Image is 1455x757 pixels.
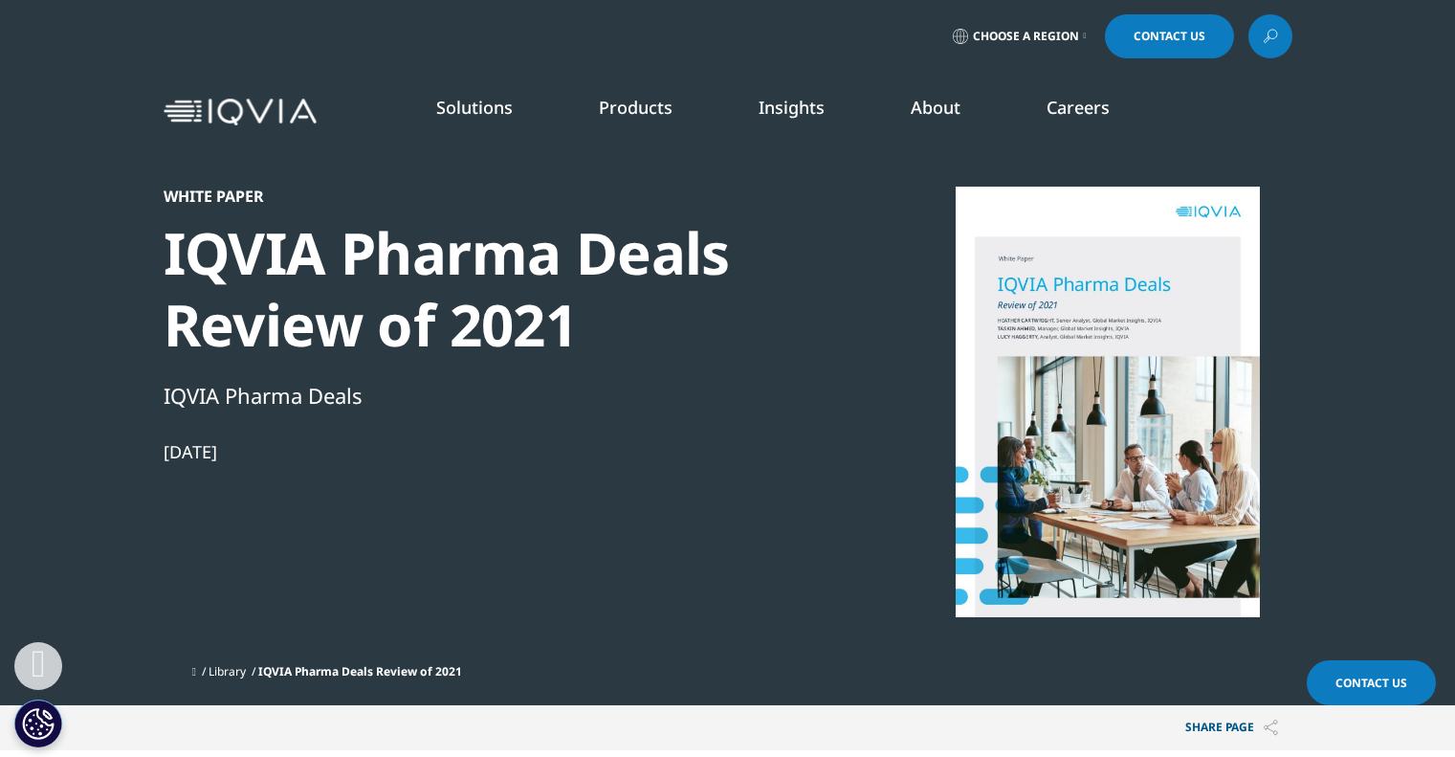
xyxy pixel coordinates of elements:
span: Choose a Region [973,29,1079,44]
a: Careers [1047,96,1110,119]
a: Insights [759,96,825,119]
a: Library [209,663,246,679]
div: IQVIA Pharma Deals Review of 2021 [164,217,820,361]
span: Contact Us [1335,675,1407,691]
button: Cookies Settings [14,700,62,747]
a: About [911,96,960,119]
img: IQVIA Healthcare Information Technology and Pharma Clinical Research Company [164,99,317,126]
p: Share PAGE [1171,705,1292,750]
a: Contact Us [1105,14,1234,58]
span: IQVIA Pharma Deals Review of 2021 [258,663,462,679]
div: [DATE] [164,440,820,463]
a: Contact Us [1307,660,1436,705]
img: Share PAGE [1264,720,1278,736]
button: Share PAGEShare PAGE [1171,705,1292,750]
a: Products [599,96,672,119]
div: IQVIA Pharma Deals [164,379,820,412]
div: White Paper [164,187,820,206]
nav: Primary [324,67,1292,157]
span: Contact Us [1134,31,1205,42]
a: Solutions [436,96,513,119]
